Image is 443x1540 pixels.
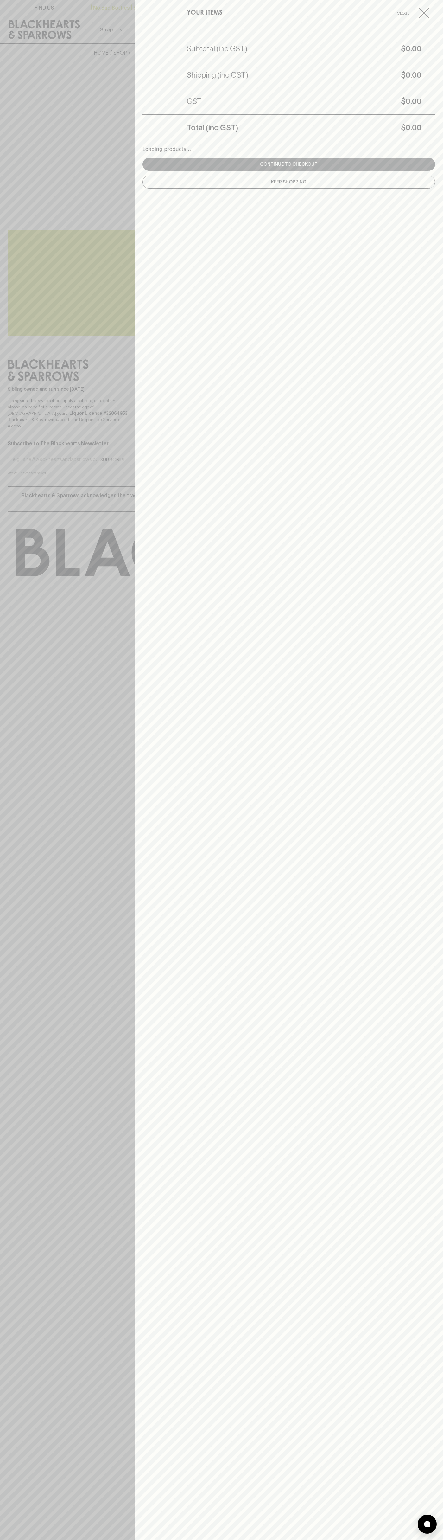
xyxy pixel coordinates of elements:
[424,1521,430,1527] img: bubble-icon
[187,44,247,54] h5: Subtotal (inc GST)
[247,44,421,54] h5: $0.00
[390,8,434,18] button: Close
[390,10,416,16] span: Close
[187,123,238,133] h5: Total (inc GST)
[187,96,202,106] h5: GST
[142,145,435,153] div: Loading products...
[187,70,248,80] h5: Shipping (inc GST)
[202,96,421,106] h5: $0.00
[187,8,222,18] h6: YOUR ITEMS
[238,123,421,133] h5: $0.00
[248,70,421,80] h5: $0.00
[142,176,435,189] button: Keep Shopping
